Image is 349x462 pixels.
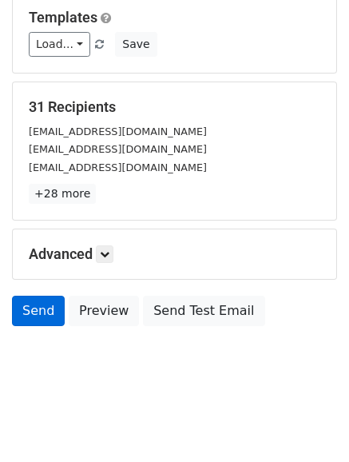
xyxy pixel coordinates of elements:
[12,296,65,326] a: Send
[29,161,207,173] small: [EMAIL_ADDRESS][DOMAIN_NAME]
[29,245,320,263] h5: Advanced
[29,9,97,26] a: Templates
[29,184,96,204] a: +28 more
[115,32,157,57] button: Save
[29,125,207,137] small: [EMAIL_ADDRESS][DOMAIN_NAME]
[29,98,320,116] h5: 31 Recipients
[69,296,139,326] a: Preview
[29,32,90,57] a: Load...
[29,143,207,155] small: [EMAIL_ADDRESS][DOMAIN_NAME]
[143,296,264,326] a: Send Test Email
[269,385,349,462] iframe: Chat Widget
